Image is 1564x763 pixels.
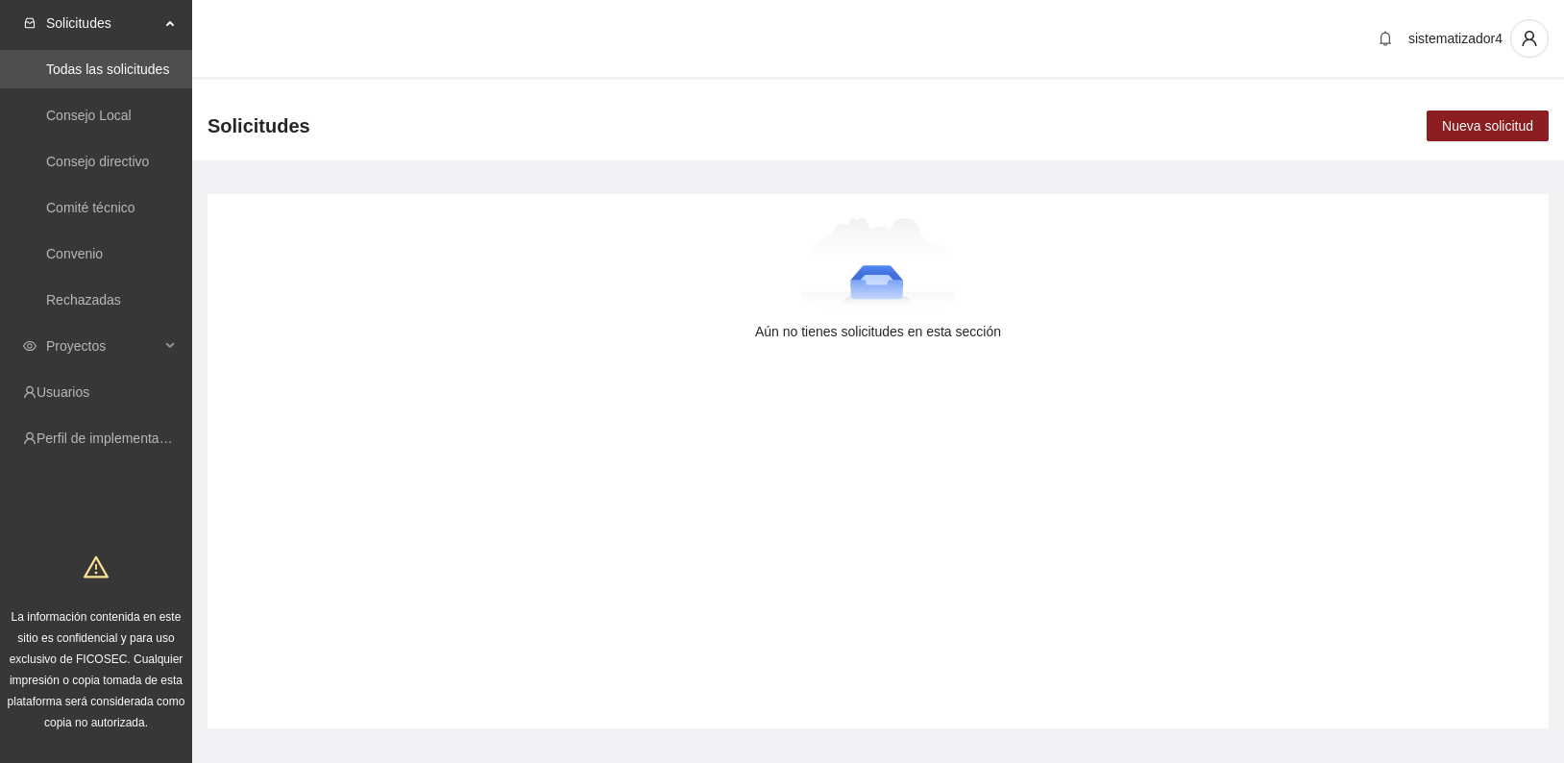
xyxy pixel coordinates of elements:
a: Rechazadas [46,292,121,308]
span: user [1511,30,1548,47]
span: Proyectos [46,327,159,365]
span: warning [84,554,109,579]
button: user [1510,19,1549,58]
button: bell [1370,23,1401,54]
span: La información contenida en este sitio es confidencial y para uso exclusivo de FICOSEC. Cualquier... [8,610,185,729]
a: Convenio [46,246,103,261]
span: inbox [23,16,37,30]
a: Consejo Local [46,108,132,123]
span: Solicitudes [46,4,159,42]
img: Aún no tienes solicitudes en esta sección [800,217,957,313]
span: Solicitudes [208,111,310,141]
a: Todas las solicitudes [46,62,169,77]
a: Comité técnico [46,200,135,215]
span: bell [1371,31,1400,46]
span: eye [23,339,37,353]
a: Usuarios [37,384,89,400]
button: Nueva solicitud [1427,111,1549,141]
span: sistematizador4 [1408,31,1503,46]
a: Consejo directivo [46,154,149,169]
span: Nueva solicitud [1442,115,1533,136]
a: Perfil de implementadora [37,431,186,446]
div: Aún no tienes solicitudes en esta sección [238,321,1518,342]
